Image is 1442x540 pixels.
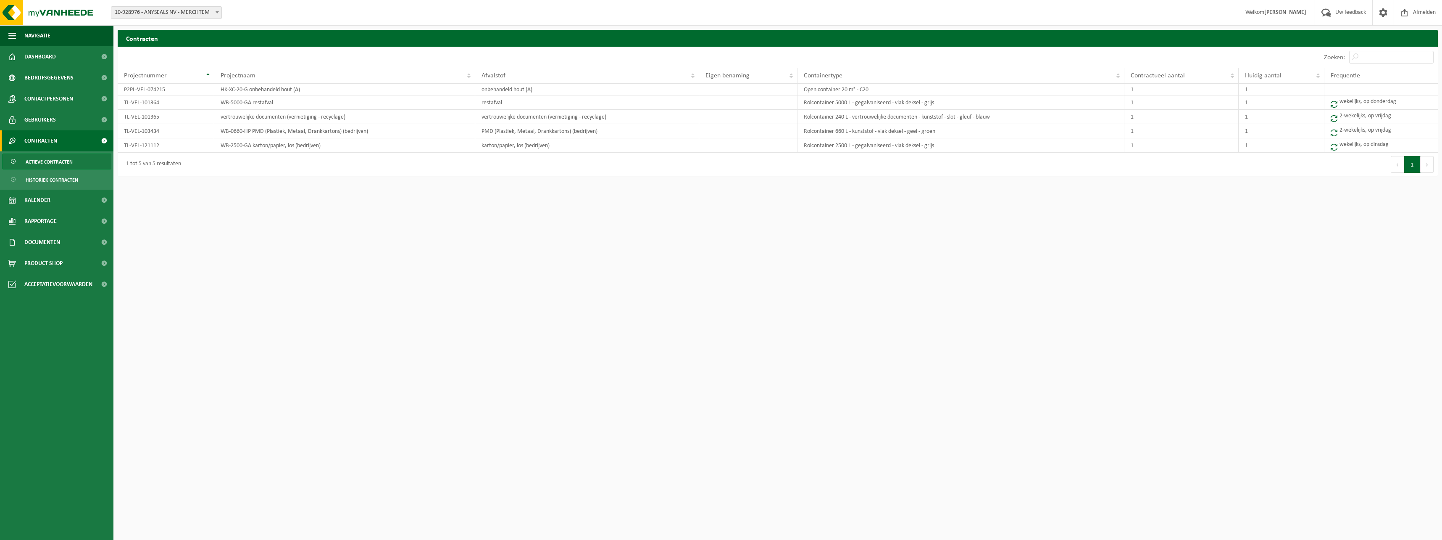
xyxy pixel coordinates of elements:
[1124,110,1239,124] td: 1
[118,30,1438,46] h2: Contracten
[705,72,750,79] span: Eigen benaming
[804,72,842,79] span: Containertype
[1324,124,1438,138] td: 2-wekelijks, op vrijdag
[24,253,63,274] span: Product Shop
[221,72,255,79] span: Projectnaam
[2,172,111,188] a: Historiek contracten
[2,154,111,169] a: Actieve contracten
[111,7,221,19] span: 10-928976 - ANYSEALS NV - MERCHTEM
[24,274,92,295] span: Acceptatievoorwaarden
[1324,138,1438,153] td: wekelijks, op dinsdag
[24,211,57,232] span: Rapportage
[797,84,1125,95] td: Open container 20 m³ - C20
[118,124,214,138] td: TL-VEL-103434
[1239,110,1324,124] td: 1
[1239,84,1324,95] td: 1
[475,84,699,95] td: onbehandeld hout (A)
[26,154,73,170] span: Actieve contracten
[24,46,56,67] span: Dashboard
[1324,95,1438,110] td: wekelijks, op donderdag
[24,67,74,88] span: Bedrijfsgegevens
[1239,124,1324,138] td: 1
[475,110,699,124] td: vertrouwelijke documenten (vernietiging - recyclage)
[475,124,699,138] td: PMD (Plastiek, Metaal, Drankkartons) (bedrijven)
[797,110,1125,124] td: Rolcontainer 240 L - vertrouwelijke documenten - kunststof - slot - gleuf - blauw
[118,138,214,153] td: TL-VEL-121112
[1239,95,1324,110] td: 1
[124,72,167,79] span: Projectnummer
[214,110,475,124] td: vertrouwelijke documenten (vernietiging - recyclage)
[24,130,57,151] span: Contracten
[1124,138,1239,153] td: 1
[1124,124,1239,138] td: 1
[797,124,1125,138] td: Rolcontainer 660 L - kunststof - vlak deksel - geel - groen
[475,95,699,110] td: restafval
[482,72,505,79] span: Afvalstof
[1421,156,1434,173] button: Next
[797,95,1125,110] td: Rolcontainer 5000 L - gegalvaniseerd - vlak deksel - grijs
[1391,156,1404,173] button: Previous
[122,157,181,172] div: 1 tot 5 van 5 resultaten
[1131,72,1185,79] span: Contractueel aantal
[1264,9,1306,16] strong: [PERSON_NAME]
[1124,95,1239,110] td: 1
[1245,72,1281,79] span: Huidig aantal
[475,138,699,153] td: karton/papier, los (bedrijven)
[118,95,214,110] td: TL-VEL-101364
[118,110,214,124] td: TL-VEL-101365
[24,190,50,211] span: Kalender
[214,124,475,138] td: WB-0660-HP PMD (Plastiek, Metaal, Drankkartons) (bedrijven)
[1124,84,1239,95] td: 1
[111,6,222,19] span: 10-928976 - ANYSEALS NV - MERCHTEM
[24,109,56,130] span: Gebruikers
[1324,54,1345,61] label: Zoeken:
[214,84,475,95] td: HK-XC-20-G onbehandeld hout (A)
[214,95,475,110] td: WB-5000-GA restafval
[24,25,50,46] span: Navigatie
[797,138,1125,153] td: Rolcontainer 2500 L - gegalvaniseerd - vlak deksel - grijs
[214,138,475,153] td: WB-2500-GA karton/papier, los (bedrijven)
[1324,110,1438,124] td: 2-wekelijks, op vrijdag
[24,232,60,253] span: Documenten
[26,172,78,188] span: Historiek contracten
[24,88,73,109] span: Contactpersonen
[1239,138,1324,153] td: 1
[1331,72,1360,79] span: Frequentie
[1404,156,1421,173] button: 1
[118,84,214,95] td: P2PL-VEL-074215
